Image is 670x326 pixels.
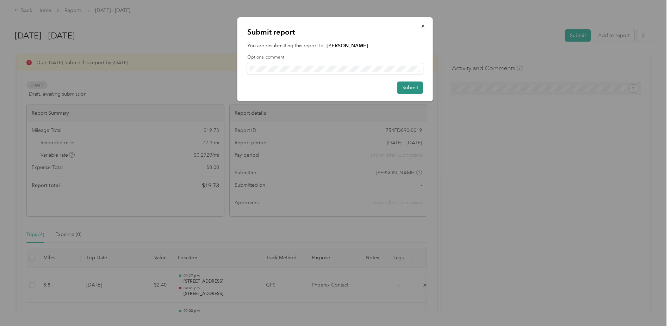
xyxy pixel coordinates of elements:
iframe: Everlance-gr Chat Button Frame [631,286,670,326]
button: Submit [397,81,423,94]
strong: [PERSON_NAME] [327,43,368,49]
label: Optional comment [247,54,423,61]
p: You are resubmitting this report to: [247,42,423,49]
p: Submit report [247,27,423,37]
